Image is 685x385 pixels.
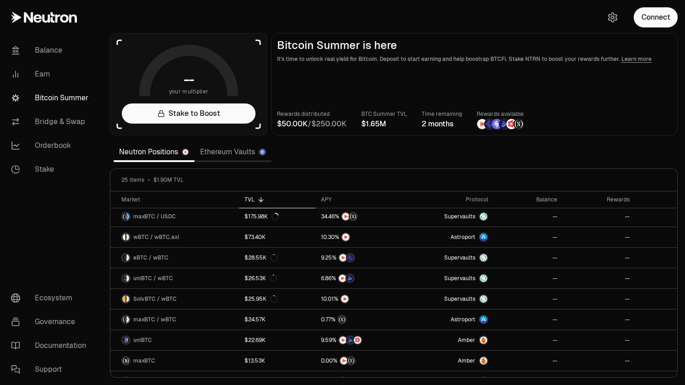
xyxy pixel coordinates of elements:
img: Bedrock Diamonds [347,336,354,344]
img: EtherFi Points [347,254,354,261]
img: maxBTC Logo [122,316,125,323]
span: Supervaults [444,275,475,282]
a: SolvBTC LogowBTC LogoSolvBTC / wBTC [110,289,239,309]
span: Amber [458,336,475,344]
div: / [277,119,347,130]
img: USDC Logo [126,213,130,220]
span: Astroport [451,316,475,323]
a: maxBTC LogowBTC LogomaxBTC / wBTC [110,309,239,330]
button: NTRN [321,294,398,304]
button: Connect [634,7,678,27]
img: Bedrock Diamonds [346,275,353,282]
a: -- [494,289,563,309]
button: NTRNBedrock DiamondsMars Fragments [321,336,398,345]
span: Supervaults [444,213,475,220]
img: Bedrock Diamonds [499,119,509,129]
a: $13.53K [239,351,315,371]
a: $22.69K [239,330,315,350]
span: Supervaults [444,254,475,261]
span: your multiplier [169,87,209,96]
button: NTRNStructured Points [321,212,398,221]
a: -- [563,330,635,350]
a: -- [494,309,563,330]
a: -- [494,268,563,288]
img: wBTC Logo [122,233,125,241]
a: Stake to Boost [122,103,256,124]
a: -- [563,351,635,371]
a: -- [563,268,635,288]
img: NTRN [342,233,349,241]
button: NTRNBedrock Diamonds [321,274,398,283]
div: Protocol [409,196,488,203]
img: Neutron Logo [183,149,188,155]
a: -- [563,289,635,309]
a: Neutron Positions [114,143,195,161]
a: -- [494,248,563,268]
a: NTRNEtherFi Points [315,248,403,268]
a: $175.98K [239,206,315,227]
a: -- [563,309,635,330]
span: wBTC / wBTC.axl [133,233,179,241]
img: NTRN [477,119,487,129]
span: maxBTC [133,357,155,364]
img: NTRN [341,295,348,303]
a: Support [4,358,99,381]
button: NTRN [321,233,398,242]
a: Ethereum Vaults [195,143,272,161]
img: Structured Points [348,357,355,364]
img: EtherFi Points [484,119,495,129]
a: $28.55K [239,248,315,268]
a: -- [494,351,563,371]
div: TVL [245,196,310,203]
img: SolvBTC Logo [122,295,125,303]
a: -- [563,206,635,227]
img: eBTC Logo [122,254,125,261]
a: SupervaultsSupervaults [403,268,494,288]
a: Astroport [403,309,494,330]
img: Mars Fragments [354,336,361,344]
a: NTRNStructured Points [315,351,403,371]
div: Market [121,196,234,203]
span: maxBTC / USDC [133,213,176,220]
div: Rewards [568,196,630,203]
a: Ecosystem [4,286,99,310]
span: maxBTC / wBTC [133,316,176,323]
a: AmberAmber [403,330,494,350]
div: 2 months [422,119,462,130]
div: $22.69K [245,336,266,344]
img: wBTC.axl Logo [126,233,130,241]
span: Astroport [451,233,475,241]
a: NTRN [315,289,403,309]
button: Structured Points [321,315,398,324]
a: -- [494,330,563,350]
a: Earn [4,62,99,86]
img: wBTC Logo [126,295,130,303]
span: Supervaults [444,295,475,303]
span: 25 items [121,176,144,184]
a: $25.95K [239,289,315,309]
div: APY [321,196,398,203]
img: Structured Points [514,119,524,129]
a: uniBTC LogouniBTC [110,330,239,350]
img: Supervaults [480,254,487,261]
div: $28.55K [245,254,277,261]
a: -- [563,248,635,268]
a: AmberAmber [403,351,494,371]
img: NTRN [342,213,349,220]
img: wBTC Logo [126,254,130,261]
div: $25.95K [245,295,277,303]
a: maxBTC LogoUSDC LogomaxBTC / USDC [110,206,239,227]
span: uniBTC [133,336,152,344]
a: Orderbook [4,134,99,157]
a: Structured Points [315,309,403,330]
a: Documentation [4,334,99,358]
a: SupervaultsSupervaults [403,289,494,309]
a: maxBTC LogomaxBTC [110,351,239,371]
a: Bridge & Swap [4,110,99,134]
img: NTRN [339,275,346,282]
div: $73.40K [245,233,266,241]
a: -- [563,227,635,247]
a: eBTC LogowBTC LogoeBTC / wBTC [110,248,239,268]
a: -- [494,206,563,227]
img: maxBTC Logo [122,213,125,220]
